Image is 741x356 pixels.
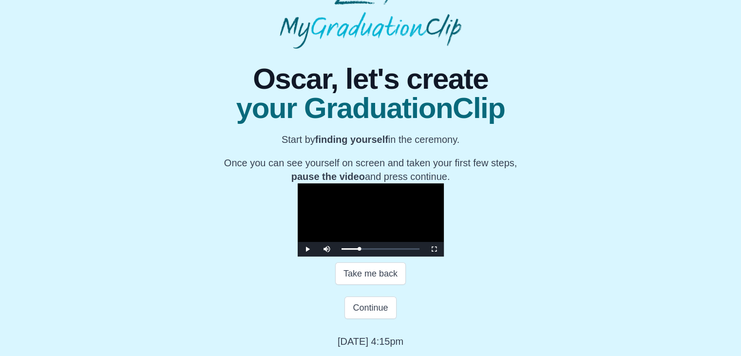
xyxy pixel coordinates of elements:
[335,262,406,285] button: Take me back
[224,156,517,183] p: Once you can see yourself on screen and taken your first few steps, and press continue.
[224,133,517,146] p: Start by in the ceremony.
[298,242,317,257] button: Play
[338,335,403,348] p: [DATE] 4:15pm
[224,94,517,123] span: your GraduationClip
[315,134,388,145] b: finding yourself
[291,171,365,182] b: pause the video
[344,297,396,319] button: Continue
[317,242,337,257] button: Mute
[342,248,419,250] div: Progress Bar
[298,183,444,257] div: Video Player
[224,64,517,94] span: Oscar, let's create
[424,242,444,257] button: Fullscreen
